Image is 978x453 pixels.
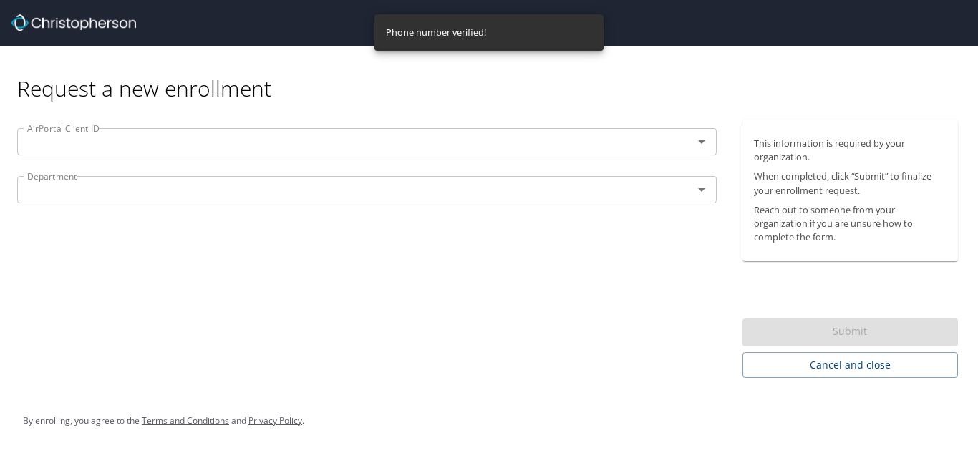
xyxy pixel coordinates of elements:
button: Cancel and close [742,352,959,379]
span: Cancel and close [754,356,947,374]
img: cbt logo [11,14,136,31]
div: By enrolling, you agree to the and . [23,403,304,439]
a: Privacy Policy [248,414,302,427]
p: This information is required by your organization. [754,137,947,164]
div: Phone number verified! [386,19,486,47]
button: Open [692,180,712,200]
p: When completed, click “Submit” to finalize your enrollment request. [754,170,947,197]
a: Terms and Conditions [142,414,229,427]
div: Request a new enrollment [17,46,969,102]
button: Open [692,132,712,152]
p: Reach out to someone from your organization if you are unsure how to complete the form. [754,203,947,245]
